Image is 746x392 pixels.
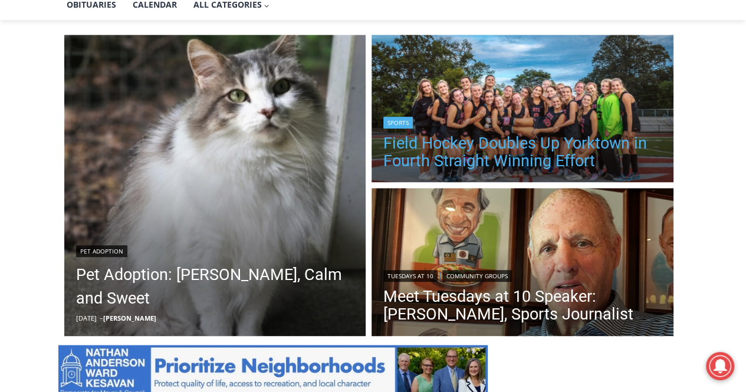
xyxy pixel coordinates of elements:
div: / [132,100,135,111]
a: Read More Pet Adoption: Mona, Calm and Sweet [64,35,366,337]
a: Meet Tuesdays at 10 Speaker: [PERSON_NAME], Sports Journalist [383,288,662,323]
img: s_800_29ca6ca9-f6cc-433c-a631-14f6620ca39b.jpeg [1,1,117,117]
a: Read More Field Hockey Doubles Up Yorktown in Fourth Straight Winning Effort [372,35,673,186]
img: [PHOTO: Mona. Contributed.] [64,35,366,337]
a: Field Hockey Doubles Up Yorktown in Fourth Straight Winning Effort [383,134,662,170]
span: – [100,314,103,322]
a: Community Groups [442,270,512,282]
a: Intern @ [DOMAIN_NAME] [284,114,571,147]
a: Sports [383,117,413,129]
div: | [383,268,662,282]
div: 1 [124,100,129,111]
div: 6 [138,100,143,111]
div: "[PERSON_NAME] and I covered the [DATE] Parade, which was a really eye opening experience as I ha... [298,1,557,114]
time: [DATE] [76,314,97,322]
a: Read More Meet Tuesdays at 10 Speaker: Mark Mulvoy, Sports Journalist [372,188,673,339]
h4: [PERSON_NAME] Read Sanctuary Fall Fest: [DATE] [9,118,157,146]
a: Tuesdays at 10 [383,270,438,282]
a: [PERSON_NAME] Read Sanctuary Fall Fest: [DATE] [1,117,176,147]
img: (PHOTO: The 2025 Rye Field Hockey team. Credit: Maureen Tsuchida.) [372,35,673,186]
a: Pet Adoption: [PERSON_NAME], Calm and Sweet [76,263,354,310]
a: Pet Adoption [76,245,127,257]
a: [PERSON_NAME] [103,314,156,322]
div: Co-sponsored by Westchester County Parks [124,35,170,97]
span: Intern @ [DOMAIN_NAME] [308,117,547,144]
img: (PHOTO: Mark Mulvoy at the Burning Tree Club in Bethesda, Maryland. Contributed.) [372,188,673,339]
